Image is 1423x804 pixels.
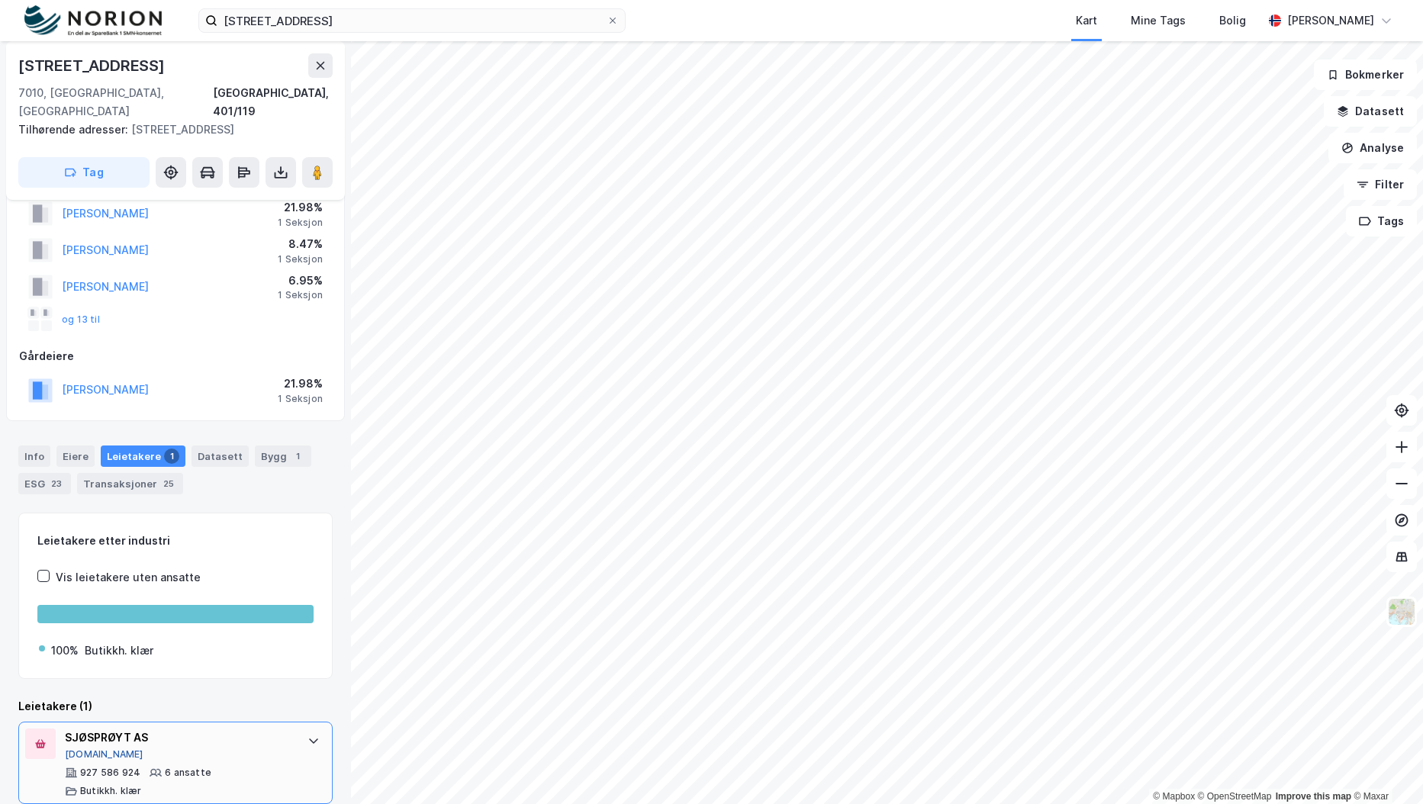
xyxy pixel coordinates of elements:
[278,393,323,405] div: 1 Seksjon
[278,217,323,229] div: 1 Seksjon
[37,532,314,550] div: Leietakere etter industri
[19,347,332,365] div: Gårdeiere
[18,53,168,78] div: [STREET_ADDRESS]
[165,767,211,779] div: 6 ansatte
[255,445,311,467] div: Bygg
[18,445,50,467] div: Info
[56,445,95,467] div: Eiere
[192,445,249,467] div: Datasett
[18,121,320,139] div: [STREET_ADDRESS]
[1344,169,1417,200] button: Filter
[65,748,143,761] button: [DOMAIN_NAME]
[18,123,131,136] span: Tilhørende adresser:
[1198,791,1272,802] a: OpenStreetMap
[278,272,323,290] div: 6.95%
[101,445,185,467] div: Leietakere
[278,375,323,393] div: 21.98%
[24,5,162,37] img: norion-logo.80e7a08dc31c2e691866.png
[1287,11,1374,30] div: [PERSON_NAME]
[56,568,201,587] div: Vis leietakere uten ansatte
[65,728,292,747] div: SJØSPRØYT AS
[1387,597,1416,626] img: Z
[1347,731,1423,804] iframe: Chat Widget
[51,642,79,660] div: 100%
[18,84,213,121] div: 7010, [GEOGRAPHIC_DATA], [GEOGRAPHIC_DATA]
[18,697,333,716] div: Leietakere (1)
[48,476,65,491] div: 23
[80,785,142,797] div: Butikkh. klær
[1346,206,1417,236] button: Tags
[1347,731,1423,804] div: Kontrollprogram for chat
[77,473,183,494] div: Transaksjoner
[1076,11,1097,30] div: Kart
[18,473,71,494] div: ESG
[1153,791,1195,802] a: Mapbox
[290,449,305,464] div: 1
[278,253,323,265] div: 1 Seksjon
[1324,96,1417,127] button: Datasett
[278,289,323,301] div: 1 Seksjon
[278,198,323,217] div: 21.98%
[1276,791,1351,802] a: Improve this map
[1314,59,1417,90] button: Bokmerker
[164,449,179,464] div: 1
[160,476,177,491] div: 25
[80,767,140,779] div: 927 586 924
[1131,11,1186,30] div: Mine Tags
[213,84,333,121] div: [GEOGRAPHIC_DATA], 401/119
[1328,133,1417,163] button: Analyse
[217,9,607,32] input: Søk på adresse, matrikkel, gårdeiere, leietakere eller personer
[1219,11,1246,30] div: Bolig
[85,642,153,660] div: Butikkh. klær
[278,235,323,253] div: 8.47%
[18,157,150,188] button: Tag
